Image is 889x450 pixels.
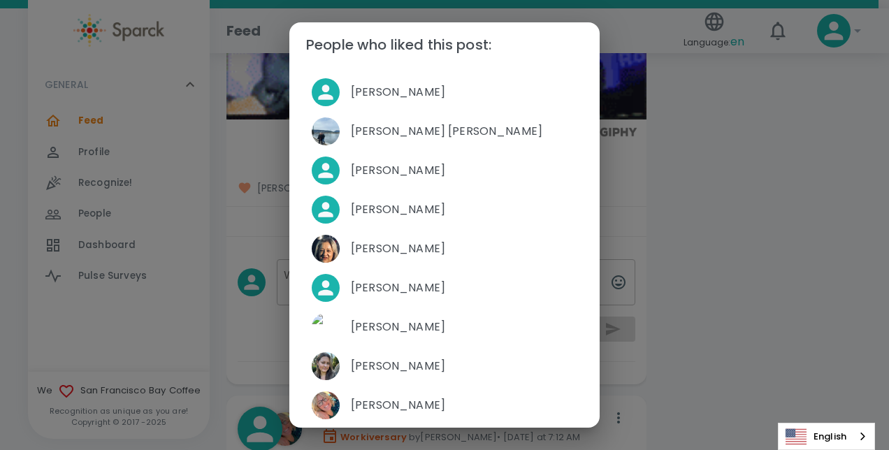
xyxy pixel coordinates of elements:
span: [PERSON_NAME] [351,240,577,257]
img: Picture of Emily Eaton [312,391,340,419]
img: Picture of Mackenzie Vega [312,352,340,380]
span: [PERSON_NAME] [351,280,577,296]
h2: People who liked this post: [289,22,600,67]
div: [PERSON_NAME] [301,268,588,307]
a: English [779,423,874,449]
span: [PERSON_NAME] [351,201,577,218]
div: Picture of Anna Belle Heredia[PERSON_NAME] [PERSON_NAME] [301,112,588,151]
aside: Language selected: English [778,423,875,450]
span: [PERSON_NAME] [351,84,577,101]
div: [PERSON_NAME] [301,151,588,190]
span: [PERSON_NAME] [351,358,577,375]
div: Picture of Monica Loncich[PERSON_NAME] [301,229,588,268]
span: [PERSON_NAME] [351,162,577,179]
div: Language [778,423,875,450]
span: [PERSON_NAME] [351,397,577,414]
img: Picture of David Gutierrez [312,313,340,341]
div: [PERSON_NAME] [301,190,588,229]
img: Picture of Anna Belle Heredia [312,117,340,145]
img: Picture of Monica Loncich [312,235,340,263]
div: Picture of David Gutierrez[PERSON_NAME] [301,307,588,347]
div: Picture of Emily Eaton[PERSON_NAME] [301,386,588,425]
span: [PERSON_NAME] [351,319,577,335]
div: [PERSON_NAME] [301,73,588,112]
div: Picture of Mackenzie Vega[PERSON_NAME] [301,347,588,386]
span: [PERSON_NAME] [PERSON_NAME] [351,123,577,140]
